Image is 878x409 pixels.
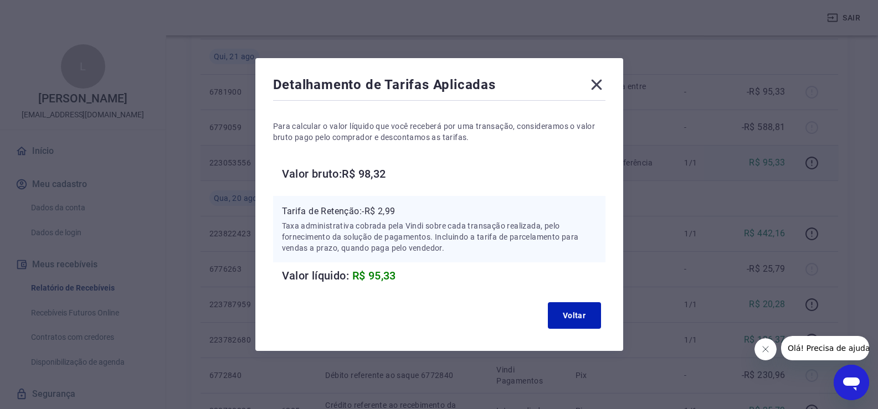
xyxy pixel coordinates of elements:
[282,267,605,284] h6: Valor líquido:
[754,338,777,360] iframe: Fechar mensagem
[548,302,601,329] button: Voltar
[352,269,396,282] span: R$ 95,33
[282,165,605,183] h6: Valor bruto: R$ 98,32
[282,205,597,218] p: Tarifa de Retenção: -R$ 2,99
[282,220,597,253] p: Taxa administrativa cobrada pela Vindi sobre cada transação realizada, pelo fornecimento da soluç...
[273,76,605,98] div: Detalhamento de Tarifas Aplicadas
[781,336,869,360] iframe: Mensagem da empresa
[273,121,605,143] p: Para calcular o valor líquido que você receberá por uma transação, consideramos o valor bruto pag...
[7,8,93,17] span: Olá! Precisa de ajuda?
[834,365,869,400] iframe: Botão para abrir a janela de mensagens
